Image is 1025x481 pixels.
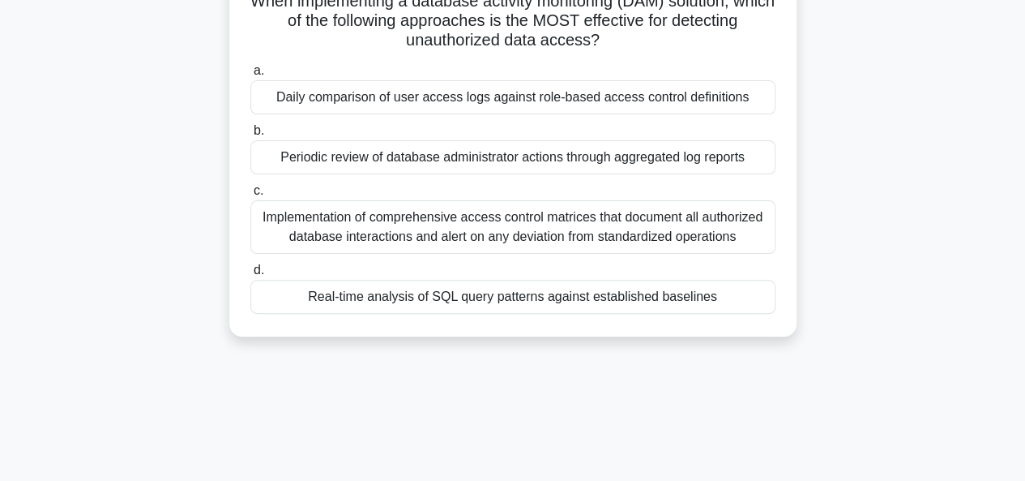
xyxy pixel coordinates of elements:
[254,263,264,277] span: d.
[250,140,775,174] div: Periodic review of database administrator actions through aggregated log reports
[254,183,263,197] span: c.
[254,63,264,77] span: a.
[250,200,775,254] div: Implementation of comprehensive access control matrices that document all authorized database int...
[250,280,775,314] div: Real-time analysis of SQL query patterns against established baselines
[250,80,775,114] div: Daily comparison of user access logs against role-based access control definitions
[254,123,264,137] span: b.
